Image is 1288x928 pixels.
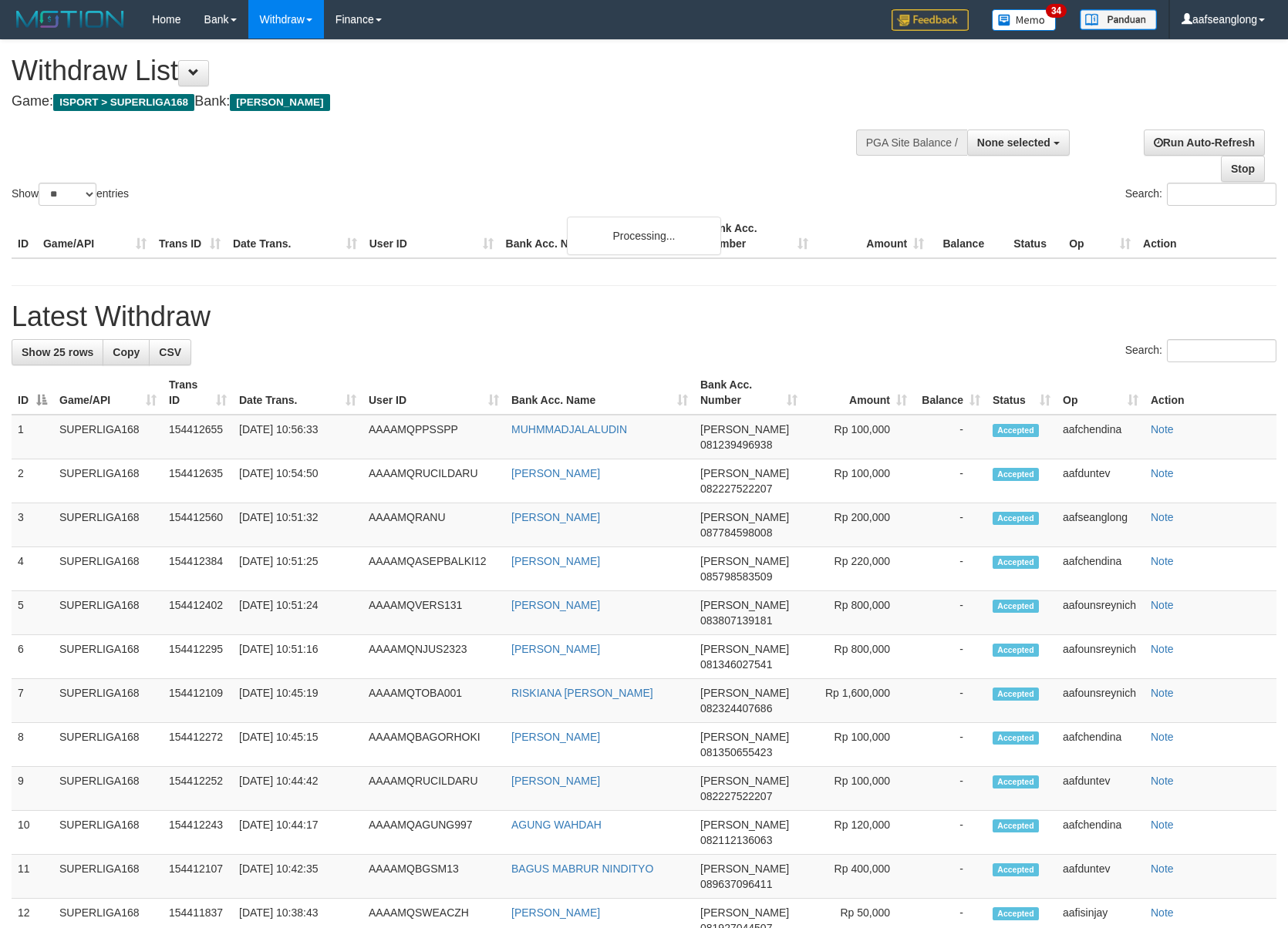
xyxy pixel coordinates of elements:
[362,635,505,679] td: AAAAMQNJUS2323
[1057,591,1145,635] td: aafounsreynich
[1151,555,1174,567] a: Note
[993,512,1039,525] span: Accepted
[22,346,93,358] span: Show 25 rows
[53,94,194,111] span: ISPORT > SUPERLIGA168
[1151,819,1174,831] a: Note
[804,415,913,459] td: Rp 100,000
[233,679,362,723] td: [DATE] 10:45:19
[977,136,1050,149] span: None selected
[362,415,505,459] td: AAAAMQPPSSPP
[700,658,772,671] span: Copy 081346027541 to clipboard
[1125,183,1276,206] label: Search:
[53,811,163,855] td: SUPERLIGA168
[163,811,233,855] td: 154412243
[967,129,1070,156] button: None selected
[804,855,913,899] td: Rp 400,000
[53,767,163,811] td: SUPERLIGA168
[700,482,772,495] span: Copy 082227522207 to clipboard
[233,855,362,899] td: [DATE] 10:42:35
[913,767,986,811] td: -
[53,415,163,459] td: SUPERLIGA168
[930,214,1007,258] th: Balance
[804,459,913,503] td: Rp 100,000
[12,547,53,591] td: 4
[804,371,913,415] th: Amount: activate to sort column ascending
[694,371,804,415] th: Bank Acc. Number: activate to sort column ascending
[53,723,163,767] td: SUPERLIGA168
[1151,906,1174,919] a: Note
[12,339,103,365] a: Show 25 rows
[804,679,913,723] td: Rp 1,600,000
[149,339,191,365] a: CSV
[804,635,913,679] td: Rp 800,000
[233,503,362,547] td: [DATE] 10:51:32
[163,591,233,635] td: 154412402
[163,679,233,723] td: 154412109
[700,687,789,699] span: [PERSON_NAME]
[39,183,96,206] select: Showentries
[511,555,600,567] a: [PERSON_NAME]
[12,723,53,767] td: 8
[913,371,986,415] th: Balance: activate to sort column ascending
[12,8,129,31] img: MOTION_logo.png
[53,371,163,415] th: Game/API: activate to sort column ascending
[12,459,53,503] td: 2
[511,511,600,523] a: [PERSON_NAME]
[700,775,789,787] span: [PERSON_NAME]
[913,591,986,635] td: -
[700,511,789,523] span: [PERSON_NAME]
[53,635,163,679] td: SUPERLIGA168
[700,526,772,539] span: Copy 087784598008 to clipboard
[1151,643,1174,655] a: Note
[163,415,233,459] td: 154412655
[362,371,505,415] th: User ID: activate to sort column ascending
[163,547,233,591] td: 154412384
[992,9,1057,31] img: Button%20Memo.svg
[1057,547,1145,591] td: aafchendina
[993,907,1039,920] span: Accepted
[511,731,600,743] a: [PERSON_NAME]
[993,775,1039,788] span: Accepted
[1151,687,1174,699] a: Note
[700,834,772,846] span: Copy 082112136063 to clipboard
[567,217,721,255] div: Processing...
[233,767,362,811] td: [DATE] 10:44:42
[913,811,986,855] td: -
[1007,214,1063,258] th: Status
[53,679,163,723] td: SUPERLIGA168
[913,503,986,547] td: -
[12,855,53,899] td: 11
[362,547,505,591] td: AAAAMQASEPBALKI12
[1151,511,1174,523] a: Note
[804,723,913,767] td: Rp 100,000
[53,855,163,899] td: SUPERLIGA168
[163,767,233,811] td: 154412252
[700,423,789,435] span: [PERSON_NAME]
[12,503,53,547] td: 3
[1057,723,1145,767] td: aafchendina
[1046,4,1067,18] span: 34
[913,679,986,723] td: -
[804,811,913,855] td: Rp 120,000
[1057,415,1145,459] td: aafchendina
[700,906,789,919] span: [PERSON_NAME]
[913,723,986,767] td: -
[700,614,772,627] span: Copy 083807139181 to clipboard
[233,811,362,855] td: [DATE] 10:44:17
[227,214,363,258] th: Date Trans.
[993,819,1039,832] span: Accepted
[363,214,500,258] th: User ID
[511,862,653,875] a: BAGUS MABRUR NINDITYO
[892,9,969,31] img: Feedback.jpg
[53,591,163,635] td: SUPERLIGA168
[233,547,362,591] td: [DATE] 10:51:25
[804,547,913,591] td: Rp 220,000
[1080,9,1157,30] img: panduan.png
[362,679,505,723] td: AAAAMQTOBA001
[913,415,986,459] td: -
[1057,679,1145,723] td: aafounsreynich
[913,635,986,679] td: -
[1057,503,1145,547] td: aafseanglong
[362,591,505,635] td: AAAAMQVERS131
[12,94,843,109] h4: Game: Bank:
